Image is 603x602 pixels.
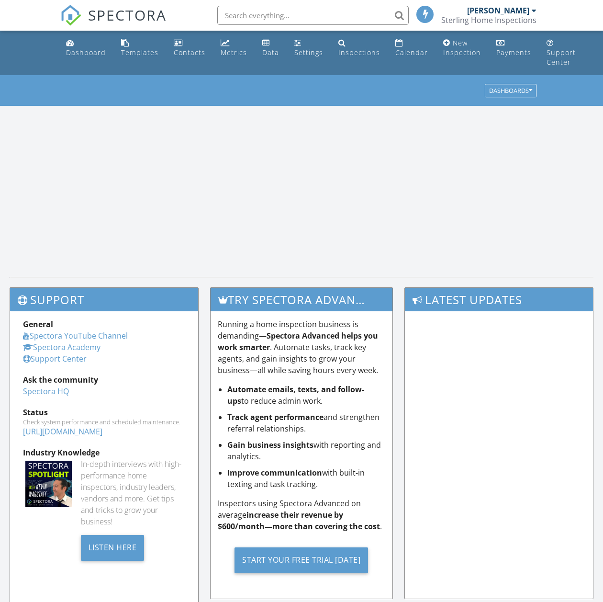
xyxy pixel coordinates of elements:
[81,542,145,552] a: Listen Here
[492,34,535,62] a: Payments
[60,5,81,26] img: The Best Home Inspection Software - Spectora
[221,48,247,57] div: Metrics
[218,318,386,376] p: Running a home inspection business is demanding— . Automate tasks, track key agents, and gain ins...
[66,48,106,57] div: Dashboard
[218,540,386,580] a: Start Your Free Trial [DATE]
[23,426,102,437] a: [URL][DOMAIN_NAME]
[10,288,198,311] h3: Support
[227,384,386,407] li: to reduce admin work.
[23,386,69,397] a: Spectora HQ
[543,34,580,71] a: Support Center
[218,510,380,532] strong: increase their revenue by $600/month—more than covering the cost
[218,330,378,352] strong: Spectora Advanced helps you work smarter
[23,353,87,364] a: Support Center
[338,48,380,57] div: Inspections
[335,34,384,62] a: Inspections
[23,374,185,386] div: Ask the community
[467,6,529,15] div: [PERSON_NAME]
[227,467,322,478] strong: Improve communication
[23,447,185,458] div: Industry Knowledge
[23,418,185,426] div: Check system performance and scheduled maintenance.
[290,34,327,62] a: Settings
[170,34,209,62] a: Contacts
[25,461,72,507] img: Spectoraspolightmain
[395,48,428,57] div: Calendar
[227,439,386,462] li: with reporting and analytics.
[23,342,100,352] a: Spectora Academy
[439,34,485,62] a: New Inspection
[227,412,324,422] strong: Track agent performance
[117,34,162,62] a: Templates
[121,48,158,57] div: Templates
[60,13,167,33] a: SPECTORA
[294,48,323,57] div: Settings
[262,48,279,57] div: Data
[23,407,185,418] div: Status
[227,467,386,490] li: with built-in texting and task tracking.
[485,84,536,98] button: Dashboards
[234,547,368,573] div: Start Your Free Trial [DATE]
[174,48,205,57] div: Contacts
[441,15,536,25] div: Sterling Home Inspections
[23,330,128,341] a: Spectora YouTube Channel
[62,34,110,62] a: Dashboard
[218,498,386,532] p: Inspectors using Spectora Advanced on average .
[217,34,251,62] a: Metrics
[227,411,386,434] li: and strengthen referral relationships.
[23,319,53,329] strong: General
[547,48,576,67] div: Support Center
[227,440,313,450] strong: Gain business insights
[496,48,531,57] div: Payments
[227,384,364,406] strong: Automate emails, texts, and follow-ups
[405,288,593,311] h3: Latest Updates
[88,5,167,25] span: SPECTORA
[443,38,481,57] div: New Inspection
[258,34,283,62] a: Data
[217,6,409,25] input: Search everything...
[391,34,432,62] a: Calendar
[211,288,393,311] h3: Try spectora advanced [DATE]
[81,535,145,561] div: Listen Here
[81,458,185,527] div: In-depth interviews with high-performance home inspectors, industry leaders, vendors and more. Ge...
[489,88,532,94] div: Dashboards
